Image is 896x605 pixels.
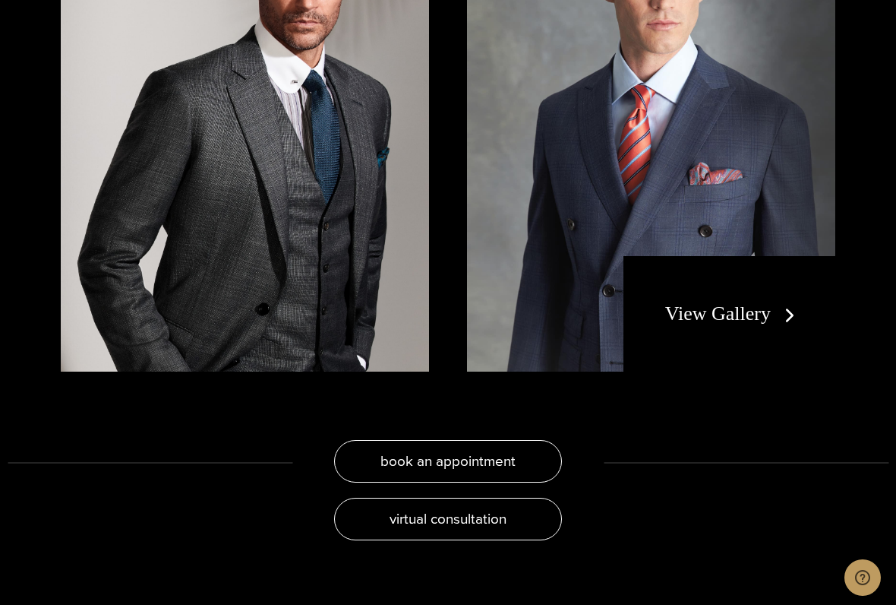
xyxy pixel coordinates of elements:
[844,559,881,597] iframe: Opens a widget where you can chat to one of our agents
[390,508,506,530] span: virtual consultation
[334,440,562,483] a: book an appointment
[334,498,562,540] a: virtual consultation
[665,302,801,325] a: View Gallery
[380,450,516,472] span: book an appointment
